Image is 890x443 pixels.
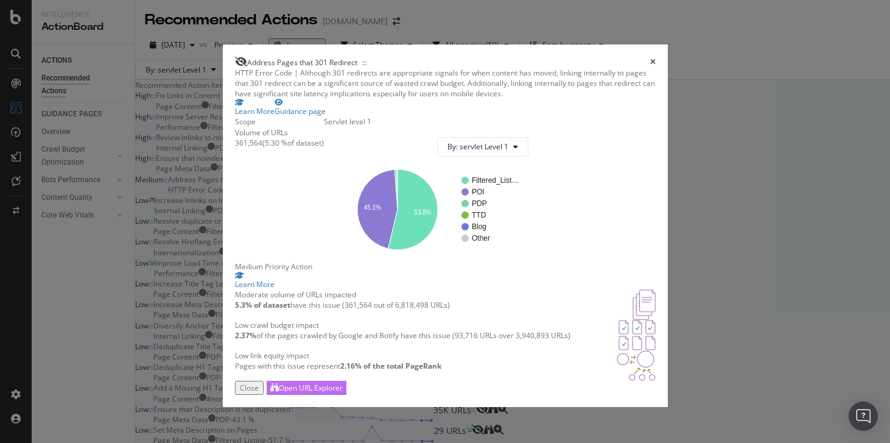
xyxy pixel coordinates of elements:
span: Address Pages that 301 Redirect [247,57,357,68]
span: | [294,68,298,78]
div: Low link equity impact [235,350,441,361]
div: Moderate volume of URLs impacted [235,289,450,300]
img: DDxVyA23.png [617,350,655,381]
button: Close [235,381,264,395]
a: Learn More [235,99,275,116]
div: Scope [235,116,324,127]
div: Servlet level 1 [324,116,538,127]
div: Open URL Explorer [279,383,343,393]
text: PDP [472,199,487,208]
p: have this issue (361,564 out of 6,818,498 URLs) [235,300,450,310]
div: 361,564 [235,138,262,148]
div: Open Intercom Messenger [849,402,878,431]
button: Open URL Explorer [267,381,346,395]
div: eye-slash [235,57,247,66]
svg: A chart. [334,166,528,252]
img: Equal [362,62,367,65]
span: By: servlet Level 1 [447,141,508,152]
div: Close [240,383,259,393]
a: Guidance page [275,99,326,116]
p: of the pages crawled by Google and Botify have this issue (93,716 URLs over 3,940,893 URLs) [235,330,570,341]
p: Pages with this issue represent [235,361,441,371]
text: Filtered_List… [472,176,519,185]
div: times [650,57,656,68]
img: AY0oso9MOvYAAAAASUVORK5CYII= [618,320,656,350]
text: 53.8% [414,209,431,216]
strong: 5.3% of dataset [235,300,290,310]
text: TTD [472,211,486,219]
div: Low crawl budget impact [235,320,570,330]
div: modal [223,44,668,407]
text: 45.1% [363,204,380,211]
div: Although 301 redirects are appropriate signals for when content has moved, linking internally to ... [235,68,656,99]
text: POI [472,188,485,196]
a: Learn More [235,272,656,289]
strong: 2.37% [235,330,256,341]
text: Other [472,234,490,243]
img: e5DMFwAAAABJRU5ErkJggg== [632,289,655,320]
div: Volume of URLs [235,127,324,138]
button: By: servlet Level 1 [437,137,528,157]
strong: 2.16% of the total PageRank [340,361,441,371]
div: Guidance page [275,106,326,116]
span: HTTP Error Code [235,68,292,78]
div: Learn More [235,279,656,289]
div: ( 5.30 % of dataset ) [262,138,324,148]
div: Learn More [235,106,275,116]
span: Medium Priority Action [235,261,312,272]
text: Blog [472,222,486,231]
